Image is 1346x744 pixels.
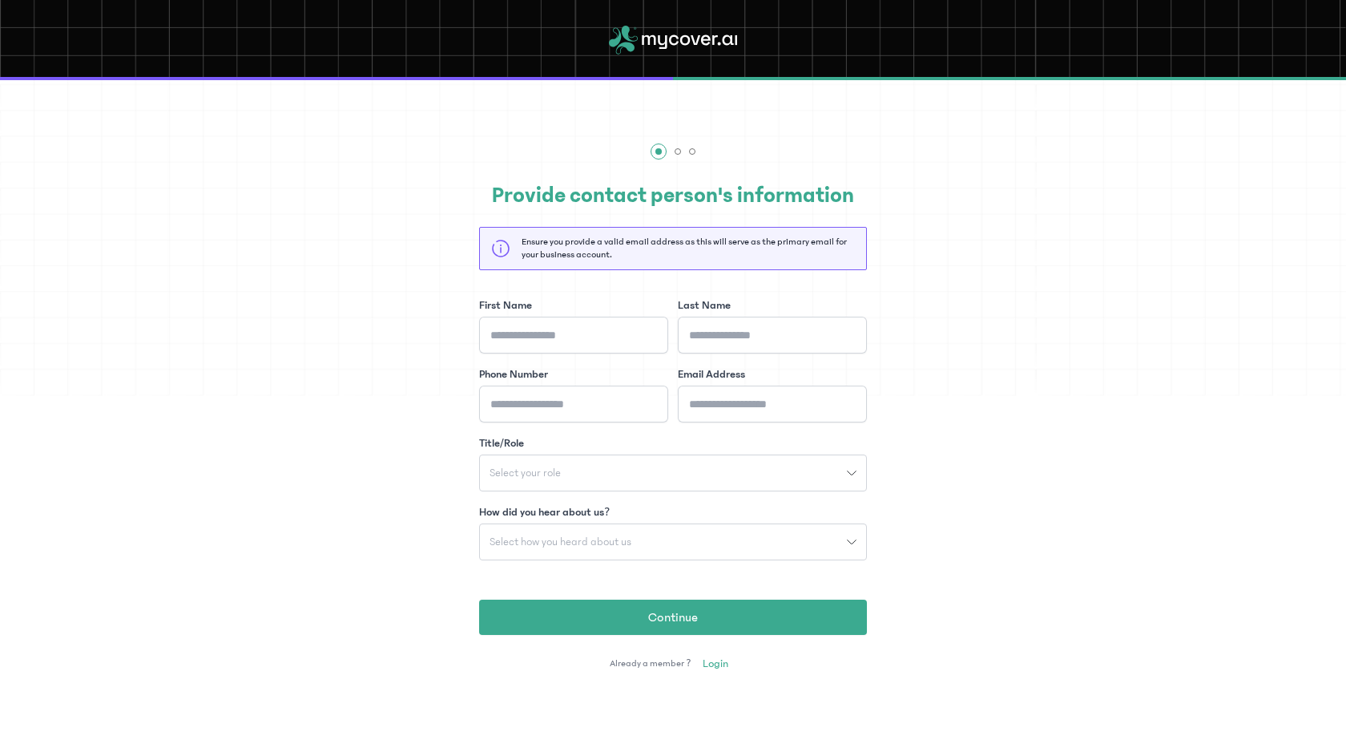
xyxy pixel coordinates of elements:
button: Continue [479,600,867,635]
label: Email Address [678,366,745,382]
button: Select how you heard about us [479,524,867,560]
label: Title/Role [479,435,524,451]
span: Continue [648,608,698,627]
h2: Provide contact person's information [479,179,867,212]
span: Select your role [480,467,570,479]
label: First Name [479,297,532,313]
label: How did you hear about us? [479,504,610,520]
button: Select your role [479,455,867,491]
label: Last Name [678,297,731,313]
a: Login [695,651,736,677]
span: Select how you heard about us [480,536,641,548]
p: Ensure you provide a valid email address as this will serve as the primary email for your busines... [522,236,855,261]
label: Phone Number [479,366,548,382]
span: Already a member ? [610,657,691,670]
span: Login [703,656,728,672]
